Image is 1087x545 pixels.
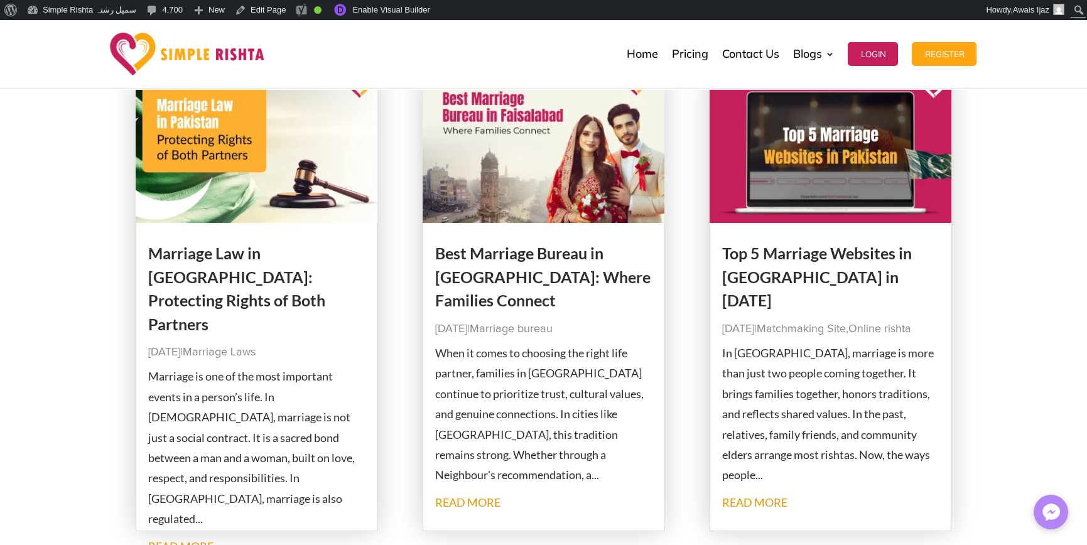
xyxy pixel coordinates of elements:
a: Marriage bureau [470,323,553,335]
button: Register [912,42,976,66]
p: | [435,319,652,339]
div: Good [314,6,322,14]
img: Best Marriage Bureau in Faisalabad: Where Families Connect [423,72,665,223]
button: Login [848,42,898,66]
span: Awais Ijaz [1013,5,1049,14]
a: Contact Us [722,23,779,85]
a: Blogs [792,23,834,85]
p: When it comes to choosing the right life partner, families in [GEOGRAPHIC_DATA] continue to prior... [435,343,652,485]
a: read more [722,495,787,509]
p: | [148,342,365,362]
a: Marriage Law in [GEOGRAPHIC_DATA]: Protecting Rights of Both Partners [148,244,325,333]
img: Marriage Law in Pakistan: Protecting Rights of Both Partners [136,72,378,223]
span: [DATE] [435,323,467,335]
a: Pricing [671,23,708,85]
span: [DATE] [148,347,180,358]
img: Top 5 Marriage Websites in Pakistan in 2025 [710,72,952,223]
a: Marriage Laws [183,347,256,358]
p: Marriage is one of the most important events in a person’s life. In [DEMOGRAPHIC_DATA], marriage ... [148,366,365,529]
span: [DATE] [722,323,754,335]
a: Top 5 Marriage Websites in [GEOGRAPHIC_DATA] in [DATE] [722,244,912,310]
a: Login [848,23,898,85]
a: read more [435,495,500,509]
img: Messenger [1039,500,1064,525]
p: In [GEOGRAPHIC_DATA], marriage is more than just two people coming together. It brings families t... [722,343,939,485]
a: Matchmaking Site [757,323,846,335]
p: | , [722,319,939,339]
a: Home [626,23,657,85]
a: Best Marriage Bureau in [GEOGRAPHIC_DATA]: Where Families Connect [435,244,651,310]
a: Online rishta [848,323,911,335]
a: Register [912,23,976,85]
